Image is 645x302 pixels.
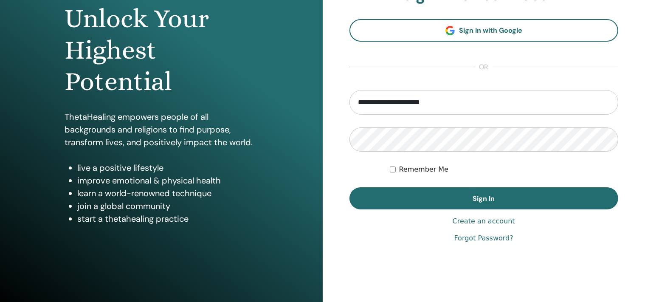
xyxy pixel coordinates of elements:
[475,62,493,72] span: or
[459,26,522,35] span: Sign In with Google
[349,187,619,209] button: Sign In
[77,161,258,174] li: live a positive lifestyle
[453,216,515,226] a: Create an account
[77,174,258,187] li: improve emotional & physical health
[473,194,495,203] span: Sign In
[454,233,513,243] a: Forgot Password?
[65,3,258,98] h1: Unlock Your Highest Potential
[77,212,258,225] li: start a thetahealing practice
[390,164,618,175] div: Keep me authenticated indefinitely or until I manually logout
[65,110,258,149] p: ThetaHealing empowers people of all backgrounds and religions to find purpose, transform lives, a...
[399,164,449,175] label: Remember Me
[349,19,619,42] a: Sign In with Google
[77,200,258,212] li: join a global community
[77,187,258,200] li: learn a world-renowned technique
